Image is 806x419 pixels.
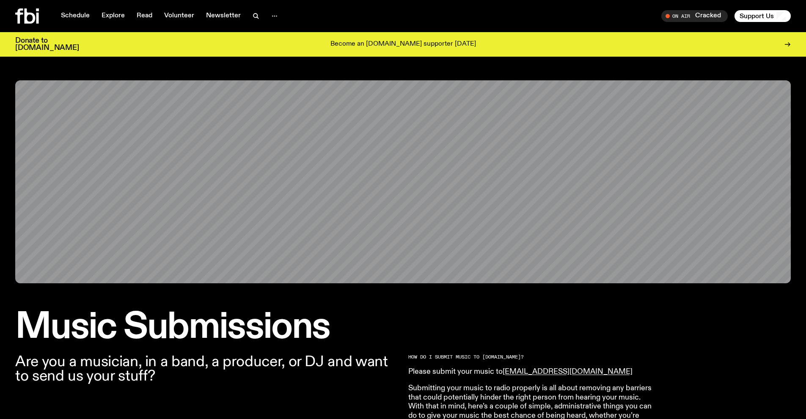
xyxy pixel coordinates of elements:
button: Support Us [734,10,791,22]
p: Are you a musician, in a band, a producer, or DJ and want to send us your stuff? [15,355,398,383]
span: Support Us [740,12,774,20]
button: On AirCracked [661,10,728,22]
p: Become an [DOMAIN_NAME] supporter [DATE] [330,41,476,48]
p: Please submit your music to [408,367,652,377]
a: Explore [96,10,130,22]
a: Read [132,10,157,22]
a: Newsletter [201,10,246,22]
h2: HOW DO I SUBMIT MUSIC TO [DOMAIN_NAME]? [408,355,652,359]
h3: Donate to [DOMAIN_NAME] [15,37,79,52]
h1: Music Submissions [15,310,791,345]
a: Schedule [56,10,95,22]
a: [EMAIL_ADDRESS][DOMAIN_NAME] [503,368,633,375]
a: Volunteer [159,10,199,22]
